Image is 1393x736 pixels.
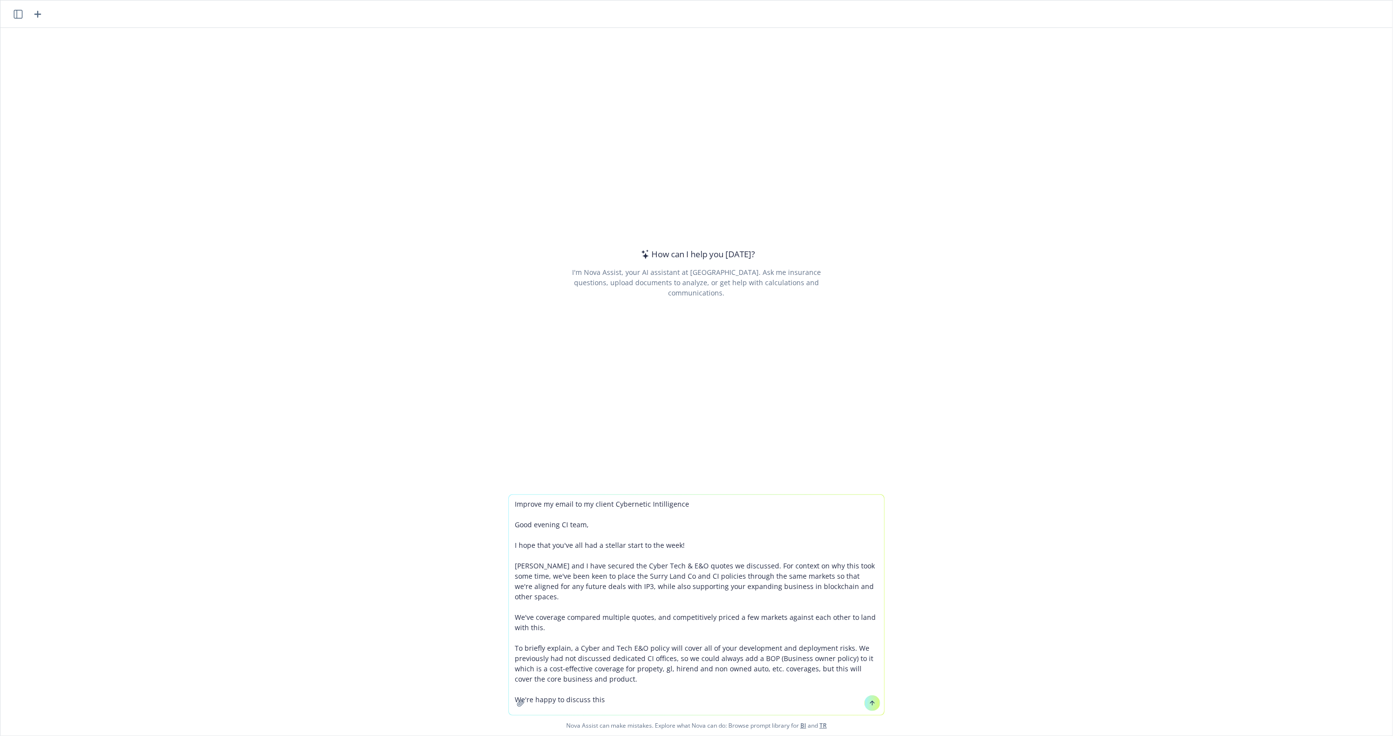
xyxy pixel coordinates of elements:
textarea: Improve my email to my client Cybernetic Intilligence Good evening CI team, I hope that you've al... [509,495,884,715]
div: How can I help you [DATE]? [638,248,755,261]
span: Nova Assist can make mistakes. Explore what Nova can do: Browse prompt library for and [4,715,1389,736]
a: BI [800,721,806,730]
div: I'm Nova Assist, your AI assistant at [GEOGRAPHIC_DATA]. Ask me insurance questions, upload docum... [558,267,834,298]
a: TR [819,721,827,730]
